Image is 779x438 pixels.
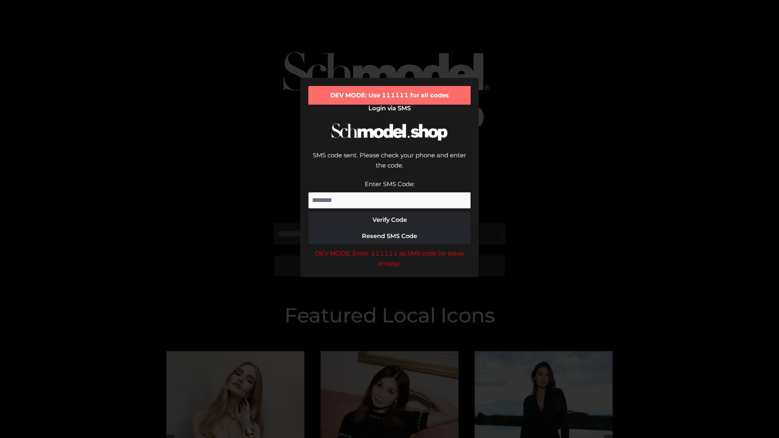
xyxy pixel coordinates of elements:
[365,180,415,188] label: Enter SMS Code:
[329,116,450,148] img: Schmodel Logo
[308,150,471,179] div: SMS code sent. Please check your phone and enter the code.
[308,86,471,105] div: DEV MODE: Use 111111 for all codes
[308,248,471,269] div: DEV MODE: Enter 111111 as SMS code (or leave empty).
[308,105,471,112] h2: Login via SMS
[308,228,471,244] button: Resend SMS Code
[308,212,471,228] button: Verify Code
